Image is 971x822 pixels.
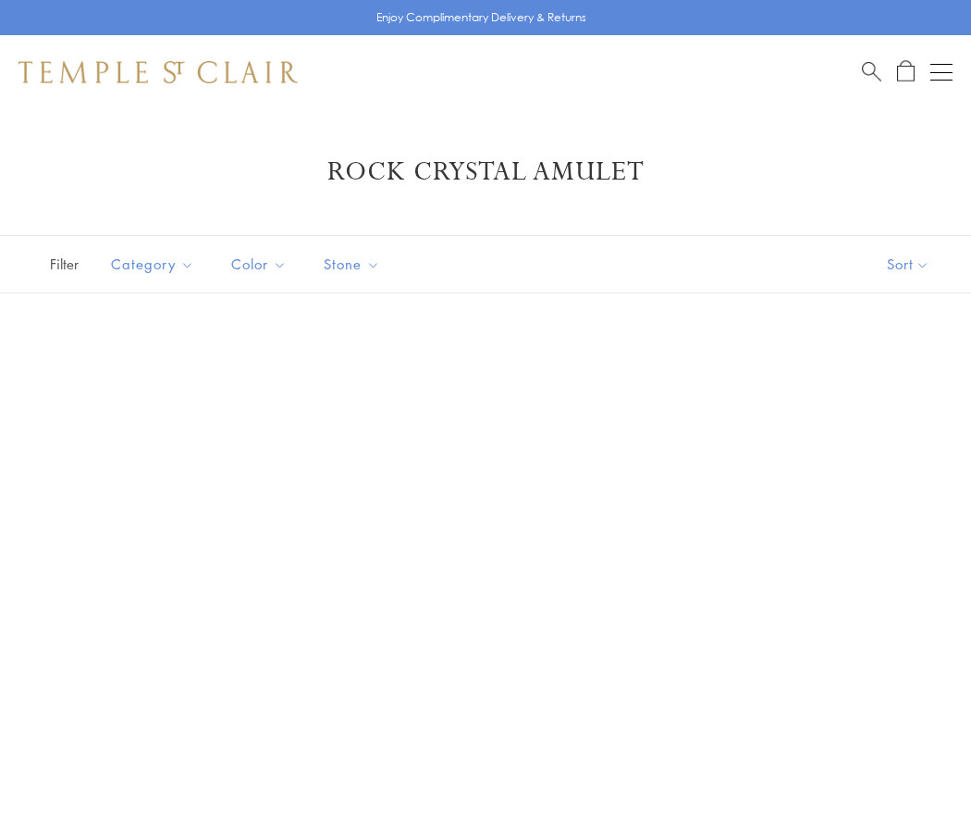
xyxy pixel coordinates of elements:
[862,60,881,83] a: Search
[310,243,394,285] button: Stone
[222,253,301,276] span: Color
[376,8,586,27] p: Enjoy Complimentary Delivery & Returns
[18,61,298,83] img: Temple St. Clair
[46,156,925,189] h1: Rock Crystal Amulet
[897,60,915,83] a: Open Shopping Bag
[845,236,971,293] button: Show sort by
[930,61,953,83] button: Open navigation
[314,253,394,276] span: Stone
[102,253,208,276] span: Category
[97,243,208,285] button: Category
[217,243,301,285] button: Color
